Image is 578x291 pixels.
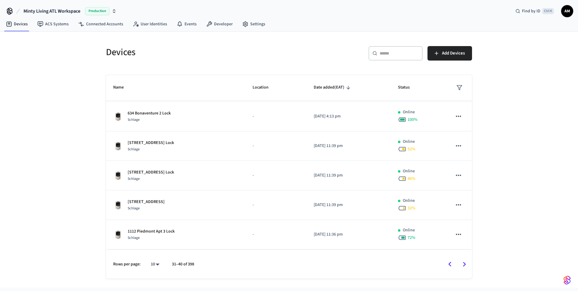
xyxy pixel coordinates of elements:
span: 46 % [408,176,415,182]
span: 52 % [408,146,415,152]
p: [DATE] 11:36 pm [314,231,384,238]
p: Online [403,168,415,174]
img: Schlage Sense Smart Deadbolt with Camelot Trim, Front [113,141,123,151]
span: Date added(EAT) [314,83,352,92]
span: Schlage [128,147,140,152]
a: ACS Systems [33,19,73,30]
a: Events [172,19,201,30]
span: Find by ID [522,8,540,14]
span: Schlage [128,206,140,211]
a: Connected Accounts [73,19,128,30]
p: - [253,231,299,238]
p: [STREET_ADDRESS] [128,199,165,205]
p: 31–40 of 398 [172,261,194,268]
a: Devices [1,19,33,30]
p: [DATE] 11:39 pm [314,172,384,179]
p: [DATE] 11:39 pm [314,202,384,208]
p: Online [403,139,415,145]
button: Add Devices [427,46,472,61]
span: Ctrl K [542,8,554,14]
span: 32 % [408,205,415,211]
span: Production [85,7,109,15]
p: [DATE] 4:13 pm [314,113,384,120]
button: Go to previous page [443,257,457,271]
img: Schlage Sense Smart Deadbolt with Camelot Trim, Front [113,171,123,180]
span: Location [253,83,276,92]
p: - [253,172,299,179]
p: [STREET_ADDRESS] Lock [128,140,174,146]
button: Go to next page [457,257,471,271]
h5: Devices [106,46,285,58]
a: User Identities [128,19,172,30]
div: Find by IDCtrl K [511,6,559,17]
p: - [253,202,299,208]
p: 1112 Piedmont Apt 3 Lock [128,228,175,235]
p: - [253,113,299,120]
img: Schlage Sense Smart Deadbolt with Camelot Trim, Front [113,230,123,239]
span: Schlage [128,117,140,122]
img: SeamLogoGradient.69752ec5.svg [564,275,571,285]
span: Add Devices [442,49,465,57]
p: Online [403,198,415,204]
a: Developer [201,19,238,30]
p: Online [403,227,415,233]
img: Schlage Sense Smart Deadbolt with Camelot Trim, Front [113,112,123,121]
span: 100 % [408,117,418,123]
span: Schlage [128,176,140,181]
span: 72 % [408,235,415,241]
span: Status [398,83,418,92]
p: [STREET_ADDRESS] Lock [128,169,174,176]
p: [DATE] 11:39 pm [314,143,384,149]
p: Rows per page: [113,261,141,268]
p: 634 Bonaventure 2 Lock [128,110,171,117]
span: Name [113,83,132,92]
span: Minty Living ATL Workspace [23,8,80,15]
a: Settings [238,19,270,30]
span: Schlage [128,235,140,240]
p: Online [403,109,415,115]
div: 10 [148,260,162,269]
img: Schlage Sense Smart Deadbolt with Camelot Trim, Front [113,200,123,210]
p: - [253,143,299,149]
button: AM [561,5,573,17]
span: AM [562,6,573,17]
